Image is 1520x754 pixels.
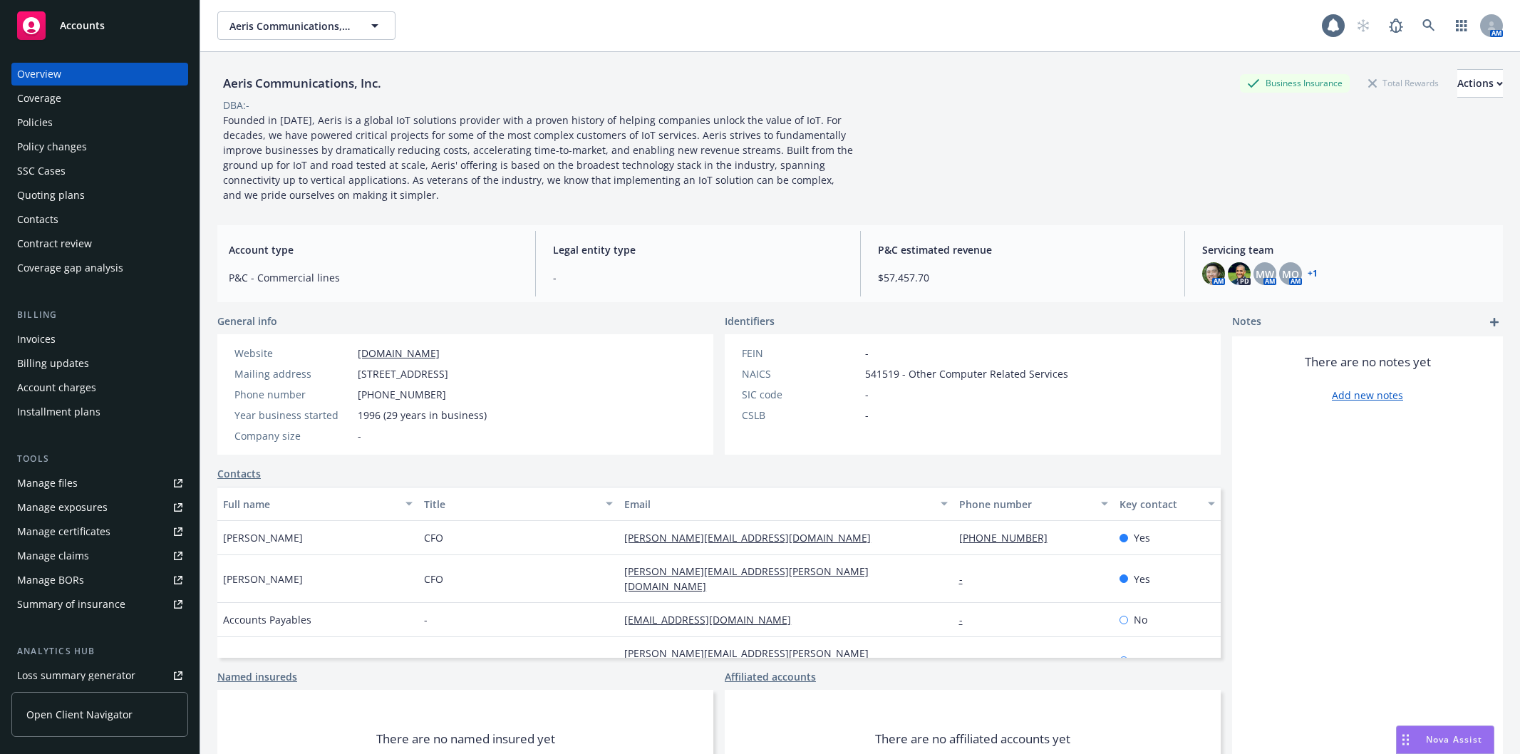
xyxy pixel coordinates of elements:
a: Coverage gap analysis [11,257,188,279]
span: Notes [1232,314,1261,331]
div: Key contact [1120,497,1199,512]
a: Accounts [11,6,188,46]
a: Report a Bug [1382,11,1410,40]
div: Coverage [17,87,61,110]
span: Servicing team [1202,242,1491,257]
a: add [1486,314,1503,331]
span: P&C estimated revenue [878,242,1167,257]
span: No [1134,654,1147,668]
span: Accounts Payables [223,612,311,627]
a: - [959,572,974,586]
div: Contract review [17,232,92,255]
span: - [865,408,869,423]
span: There are no named insured yet [376,730,555,748]
a: Account charges [11,376,188,399]
a: Named insureds [217,669,297,684]
a: Contacts [11,208,188,231]
div: Website [234,346,352,361]
span: Yes [1134,530,1150,545]
a: Manage claims [11,544,188,567]
div: Manage certificates [17,520,110,543]
span: - [424,654,428,668]
a: Add new notes [1332,388,1403,403]
button: Full name [217,487,418,521]
a: [PERSON_NAME][EMAIL_ADDRESS][PERSON_NAME][DOMAIN_NAME] [624,564,869,593]
a: Coverage [11,87,188,110]
div: Manage exposures [17,496,108,519]
button: Key contact [1114,487,1221,521]
div: Manage BORs [17,569,84,592]
a: - [959,654,974,668]
a: [PHONE_NUMBER] [959,531,1059,544]
div: Title [424,497,598,512]
span: - [865,346,869,361]
span: - [553,270,842,285]
a: SSC Cases [11,160,188,182]
a: Contract review [11,232,188,255]
button: Phone number [953,487,1114,521]
a: Manage exposures [11,496,188,519]
span: General info [217,314,277,329]
button: Aeris Communications, Inc. [217,11,395,40]
div: Tools [11,452,188,466]
a: Manage BORs [11,569,188,592]
span: Accounts [60,20,105,31]
a: Start snowing [1349,11,1377,40]
div: Manage claims [17,544,89,567]
span: Legal entity type [553,242,842,257]
span: Open Client Navigator [26,707,133,722]
div: Drag to move [1397,726,1415,753]
div: Business Insurance [1240,74,1350,92]
div: Policy changes [17,135,87,158]
button: Actions [1457,69,1503,98]
a: Invoices [11,328,188,351]
img: photo [1202,262,1225,285]
a: - [959,613,974,626]
a: Affiliated accounts [725,669,816,684]
a: Contacts [217,466,261,481]
div: Billing [11,308,188,322]
a: Summary of insurance [11,593,188,616]
div: Phone number [959,497,1092,512]
button: Nova Assist [1396,725,1494,754]
span: 541519 - Other Computer Related Services [865,366,1068,381]
div: Loss summary generator [17,664,135,687]
span: 1996 (29 years in business) [358,408,487,423]
span: [PHONE_NUMBER] [358,387,446,402]
div: Installment plans [17,401,100,423]
span: [PERSON_NAME] [223,572,303,587]
a: [PERSON_NAME][EMAIL_ADDRESS][DOMAIN_NAME] [624,531,882,544]
div: CSLB [742,408,859,423]
div: Phone number [234,387,352,402]
div: Mailing address [234,366,352,381]
div: Account charges [17,376,96,399]
div: Analytics hub [11,644,188,659]
span: Identifiers [725,314,775,329]
span: - [358,428,361,443]
div: Aeris Communications, Inc. [217,74,387,93]
span: P&C - Commercial lines [229,270,518,285]
a: [EMAIL_ADDRESS][DOMAIN_NAME] [624,613,802,626]
a: Switch app [1447,11,1476,40]
span: [PERSON_NAME] [223,530,303,545]
div: Invoices [17,328,56,351]
span: Yes [1134,572,1150,587]
div: Email [624,497,931,512]
a: +1 [1308,269,1318,278]
span: MQ [1282,267,1299,282]
div: Full name [223,497,397,512]
div: Coverage gap analysis [17,257,123,279]
div: Manage files [17,472,78,495]
div: Actions [1457,70,1503,97]
span: There are no notes yet [1305,353,1431,371]
div: FEIN [742,346,859,361]
div: Overview [17,63,61,86]
div: DBA: - [223,98,249,113]
button: Title [418,487,619,521]
div: Policies [17,111,53,134]
span: MW [1256,267,1274,282]
span: - [865,387,869,402]
div: Quoting plans [17,184,85,207]
span: There are no affiliated accounts yet [875,730,1070,748]
span: Aeris Communications, Inc. [229,19,353,33]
